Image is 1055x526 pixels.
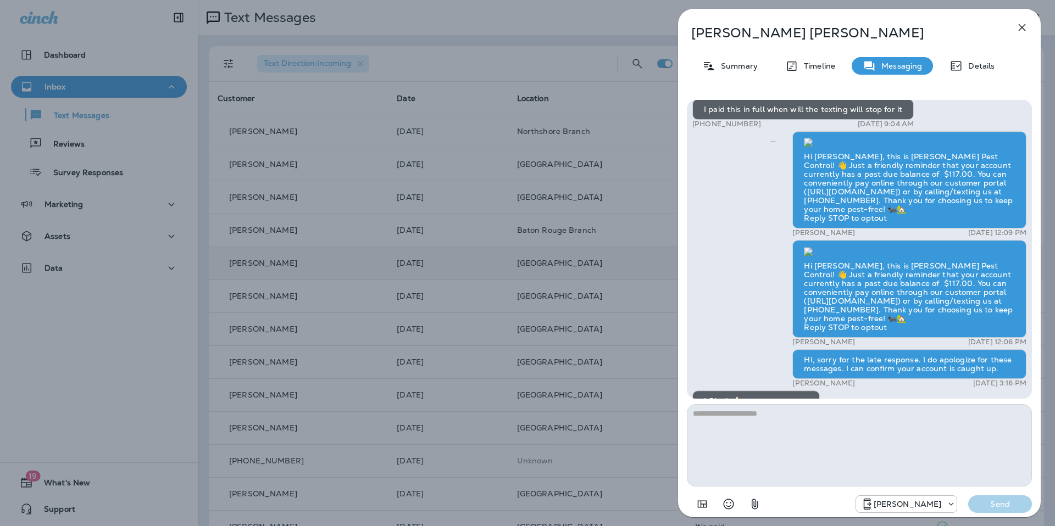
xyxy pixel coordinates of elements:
[792,131,1026,229] div: Hi [PERSON_NAME], this is [PERSON_NAME] Pest Control! 👋 Just a friendly reminder that your accoun...
[874,500,942,508] p: [PERSON_NAME]
[876,61,922,70] p: Messaging
[692,120,761,128] p: [PHONE_NUMBER]
[804,138,813,147] img: twilio-download
[798,61,835,70] p: Timeline
[856,497,957,511] div: +1 (504) 576-9603
[858,120,914,128] p: [DATE] 9:04 AM
[968,338,1026,346] p: [DATE] 12:06 PM
[792,338,855,346] p: [PERSON_NAME]
[973,379,1026,388] p: [DATE] 3:16 PM
[963,61,995,70] p: Details
[792,229,855,238] p: [PERSON_NAME]
[968,229,1026,238] p: [DATE] 12:09 PM
[715,61,758,70] p: Summary
[792,349,1026,379] div: HI, sorry for the late response. I do apologize for these messages. I can confirm your account is...
[718,493,740,515] button: Select an emoji
[792,379,855,388] p: [PERSON_NAME]
[692,99,914,120] div: I paid this in full when will the texting will stop for it
[691,25,991,41] p: [PERSON_NAME] [PERSON_NAME]
[691,493,713,515] button: Add in a premade template
[692,390,820,411] div: LOL ok 👍🏻
[804,247,813,256] img: twilio-download
[792,240,1026,338] div: Hi [PERSON_NAME], this is [PERSON_NAME] Pest Control! 👋 Just a friendly reminder that your accoun...
[770,136,776,146] span: Sent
